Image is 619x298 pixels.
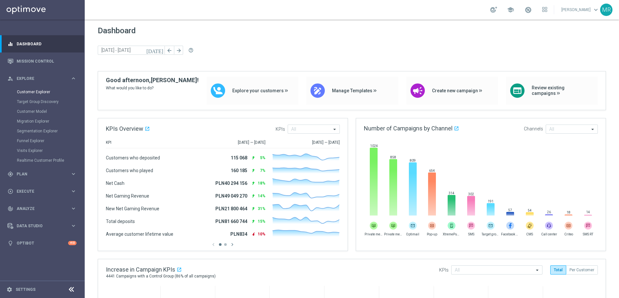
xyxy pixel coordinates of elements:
i: keyboard_arrow_right [70,223,77,229]
div: Optibot [7,234,77,252]
button: equalizer Dashboard [7,41,77,47]
button: person_search Explore keyboard_arrow_right [7,76,77,81]
div: Customer Model [17,107,84,116]
div: Plan [7,171,70,177]
div: +10 [68,241,77,245]
a: Target Group Discovery [17,99,68,104]
div: Mission Control [7,52,77,70]
i: lightbulb [7,240,13,246]
button: lightbulb Optibot +10 [7,241,77,246]
a: Dashboard [17,35,77,52]
span: Execute [17,189,70,193]
span: Analyze [17,207,70,211]
i: play_circle_outline [7,188,13,194]
i: keyboard_arrow_right [70,75,77,82]
div: Funnel Explorer [17,136,84,146]
button: play_circle_outline Execute keyboard_arrow_right [7,189,77,194]
span: Explore [17,77,70,81]
a: Visits Explorer [17,148,68,153]
a: Customer Explorer [17,89,68,95]
div: Analyze [7,206,70,212]
i: keyboard_arrow_right [70,171,77,177]
i: gps_fixed [7,171,13,177]
a: Realtime Customer Profile [17,158,68,163]
div: Visits Explorer [17,146,84,156]
div: Data Studio [7,223,70,229]
div: Target Group Discovery [17,97,84,107]
div: Explore [7,76,70,82]
button: Mission Control [7,59,77,64]
button: Data Studio keyboard_arrow_right [7,223,77,229]
span: keyboard_arrow_down [592,6,599,13]
a: Funnel Explorer [17,138,68,143]
div: MR [600,4,612,16]
div: Segmentation Explorer [17,126,84,136]
div: Migration Explorer [17,116,84,126]
i: person_search [7,76,13,82]
i: track_changes [7,206,13,212]
i: keyboard_arrow_right [70,188,77,194]
div: Execute [7,188,70,194]
a: Mission Control [17,52,77,70]
a: Optibot [17,234,68,252]
button: gps_fixed Plan keyboard_arrow_right [7,171,77,177]
div: Customer Explorer [17,87,84,97]
span: Data Studio [17,224,70,228]
div: Realtime Customer Profile [17,156,84,165]
a: Migration Explorer [17,119,68,124]
i: settings [7,287,12,292]
button: track_changes Analyze keyboard_arrow_right [7,206,77,211]
i: equalizer [7,41,13,47]
i: keyboard_arrow_right [70,205,77,212]
div: Dashboard [7,35,77,52]
a: [PERSON_NAME]keyboard_arrow_down [561,5,600,15]
span: school [507,6,514,13]
span: Plan [17,172,70,176]
a: Segmentation Explorer [17,128,68,134]
a: Customer Model [17,109,68,114]
a: Settings [16,288,36,291]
